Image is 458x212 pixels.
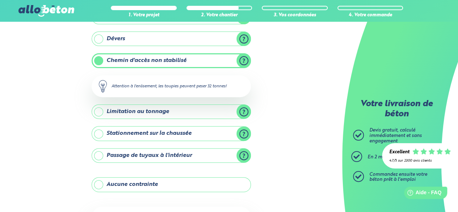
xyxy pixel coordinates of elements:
div: 4. Votre commande [337,13,403,18]
iframe: Help widget launcher [394,184,450,204]
span: En 2 minutes top chrono [367,155,421,159]
span: Devis gratuit, calculé immédiatement et sans engagement [369,128,422,143]
p: Votre livraison de béton [355,99,438,119]
label: Chemin d'accès non stabilisé [92,53,251,68]
img: allobéton [18,5,74,17]
label: Stationnement sur la chaussée [92,126,251,141]
div: 4.7/5 sur 2300 avis clients [389,159,451,163]
div: 2. Votre chantier [186,13,252,18]
span: Commandez ensuite votre béton prêt à l'emploi [369,172,427,182]
label: Dévers [92,32,251,46]
div: Attention à l'enlisement, les toupies peuvent peser 32 tonnes! [92,75,251,97]
label: Limitation au tonnage [92,104,251,119]
div: 3. Vos coordonnées [262,13,328,18]
div: 1. Votre projet [111,13,177,18]
div: Excellent [389,150,409,155]
label: Passage de tuyaux à l'intérieur [92,148,251,163]
label: Aucune contrainte [92,177,251,192]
